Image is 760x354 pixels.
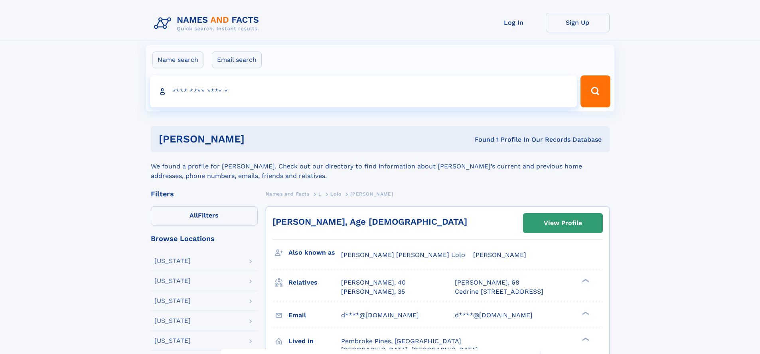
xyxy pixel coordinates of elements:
[523,214,602,233] a: View Profile
[151,206,258,225] label: Filters
[190,212,198,219] span: All
[151,152,610,181] div: We found a profile for [PERSON_NAME]. Check out our directory to find information about [PERSON_N...
[580,336,590,342] div: ❯
[455,287,543,296] a: Cedrine [STREET_ADDRESS]
[341,278,406,287] a: [PERSON_NAME], 40
[482,13,546,32] a: Log In
[154,278,191,284] div: [US_STATE]
[288,246,341,259] h3: Also known as
[288,334,341,348] h3: Lived in
[473,251,526,259] span: [PERSON_NAME]
[288,309,341,322] h3: Email
[330,189,341,199] a: Lolo
[152,51,203,68] label: Name search
[544,214,582,232] div: View Profile
[154,338,191,344] div: [US_STATE]
[151,190,258,198] div: Filters
[212,51,262,68] label: Email search
[266,189,310,199] a: Names and Facts
[580,278,590,283] div: ❯
[159,134,360,144] h1: [PERSON_NAME]
[580,75,610,107] button: Search Button
[341,251,465,259] span: [PERSON_NAME] [PERSON_NAME] Lolo
[151,235,258,242] div: Browse Locations
[341,337,461,345] span: Pembroke Pines, [GEOGRAPHIC_DATA]
[150,75,577,107] input: search input
[151,13,266,34] img: Logo Names and Facts
[546,13,610,32] a: Sign Up
[580,310,590,316] div: ❯
[455,278,519,287] a: [PERSON_NAME], 68
[350,191,393,197] span: [PERSON_NAME]
[288,276,341,289] h3: Relatives
[272,217,467,227] a: [PERSON_NAME], Age [DEMOGRAPHIC_DATA]
[330,191,341,197] span: Lolo
[154,298,191,304] div: [US_STATE]
[359,135,602,144] div: Found 1 Profile In Our Records Database
[318,191,322,197] span: L
[341,346,478,354] span: [GEOGRAPHIC_DATA], [GEOGRAPHIC_DATA]
[341,287,405,296] a: [PERSON_NAME], 35
[154,318,191,324] div: [US_STATE]
[154,258,191,264] div: [US_STATE]
[318,189,322,199] a: L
